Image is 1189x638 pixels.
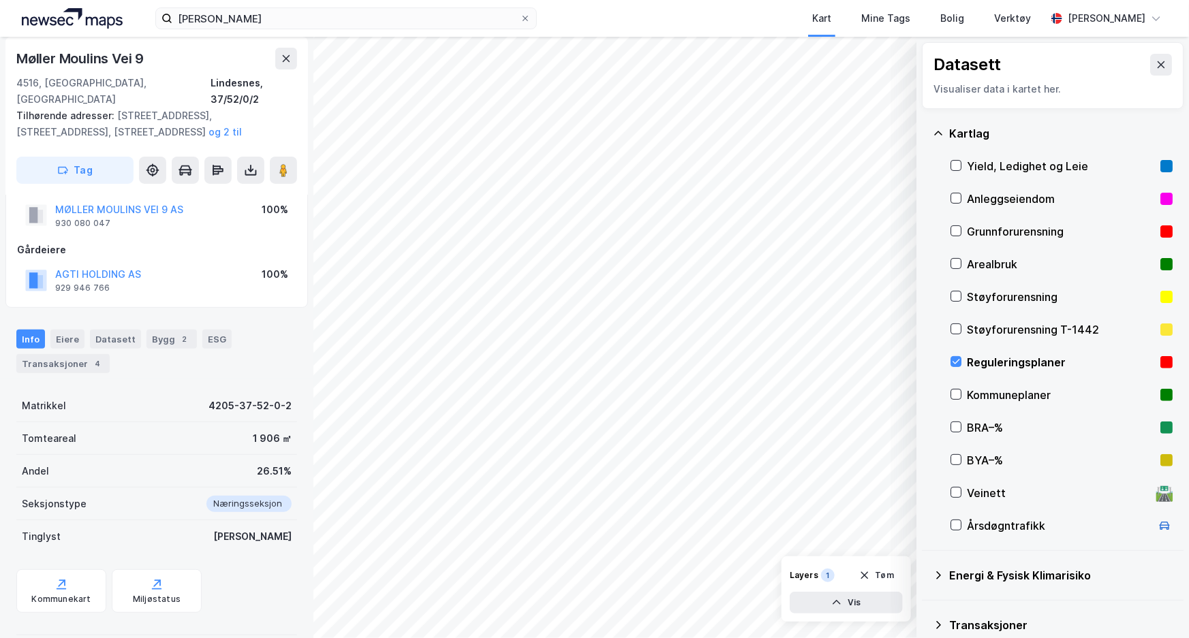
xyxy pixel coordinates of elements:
[211,75,297,108] div: Lindesnes, 37/52/0/2
[90,330,141,349] div: Datasett
[202,330,232,349] div: ESG
[967,485,1151,501] div: Veinett
[22,8,123,29] img: logo.a4113a55bc3d86da70a041830d287a7e.svg
[812,10,831,27] div: Kart
[16,330,45,349] div: Info
[253,430,292,447] div: 1 906 ㎡
[262,202,288,218] div: 100%
[933,54,1001,76] div: Datasett
[967,419,1155,436] div: BRA–%
[967,289,1155,305] div: Støyforurensning
[994,10,1031,27] div: Verktøy
[967,191,1155,207] div: Anleggseiendom
[861,10,910,27] div: Mine Tags
[22,463,49,479] div: Andel
[16,48,146,69] div: Møller Moulins Vei 9
[31,594,91,605] div: Kommunekart
[17,242,296,258] div: Gårdeiere
[940,10,964,27] div: Bolig
[178,332,191,346] div: 2
[91,357,104,370] div: 4
[949,617,1173,633] div: Transaksjoner
[55,218,110,229] div: 930 080 047
[933,81,1172,97] div: Visualiser data i kartet her.
[22,528,61,545] div: Tinglyst
[16,157,134,184] button: Tag
[50,330,84,349] div: Eiere
[55,283,110,293] div: 929 946 766
[1121,573,1189,638] div: Kontrollprogram for chat
[949,125,1173,142] div: Kartlag
[22,430,76,447] div: Tomteareal
[967,517,1151,534] div: Årsdøgntrafikk
[967,158,1155,174] div: Yield, Ledighet og Leie
[967,223,1155,240] div: Grunnforurensning
[22,398,66,414] div: Matrikkel
[172,8,520,29] input: Søk på adresse, matrikkel, gårdeiere, leietakere eller personer
[16,354,110,373] div: Transaksjoner
[146,330,197,349] div: Bygg
[967,387,1155,403] div: Kommuneplaner
[1156,484,1174,502] div: 🛣️
[1068,10,1145,27] div: [PERSON_NAME]
[821,569,835,582] div: 1
[16,110,117,121] span: Tilhørende adresser:
[257,463,292,479] div: 26.51%
[967,256,1155,272] div: Arealbruk
[1121,573,1189,638] iframe: Chat Widget
[22,496,87,512] div: Seksjonstype
[209,398,292,414] div: 4205-37-52-0-2
[967,452,1155,468] div: BYA–%
[790,592,903,613] button: Vis
[133,594,181,605] div: Miljøstatus
[16,75,211,108] div: 4516, [GEOGRAPHIC_DATA], [GEOGRAPHIC_DATA]
[16,108,286,140] div: [STREET_ADDRESS], [STREET_ADDRESS], [STREET_ADDRESS]
[949,567,1173,584] div: Energi & Fysisk Klimarisiko
[850,564,903,586] button: Tøm
[967,321,1155,338] div: Støyforurensning T-1442
[967,354,1155,370] div: Reguleringsplaner
[213,528,292,545] div: [PERSON_NAME]
[790,570,818,581] div: Layers
[262,266,288,283] div: 100%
